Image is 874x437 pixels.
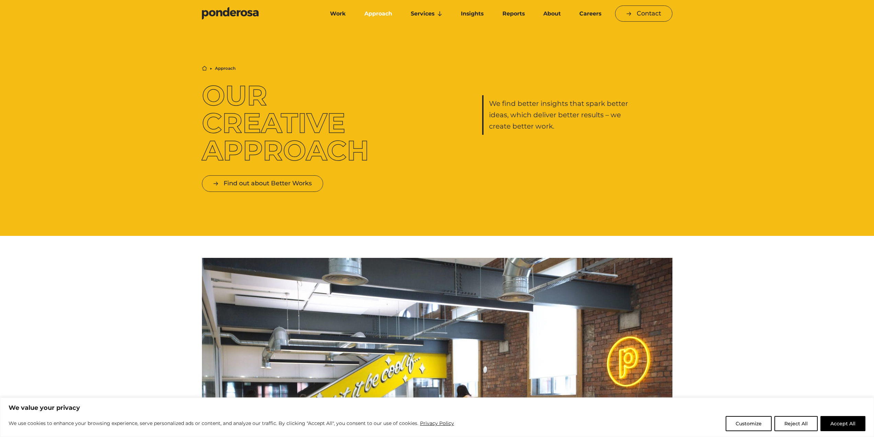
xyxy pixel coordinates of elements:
[210,66,212,70] li: ▶︎
[420,419,454,427] a: Privacy Policy
[202,66,207,71] a: Home
[202,82,392,164] h1: Our Creative Approach
[453,7,491,21] a: Insights
[202,7,312,21] a: Go to homepage
[726,416,772,431] button: Customize
[820,416,865,431] button: Accept All
[215,66,236,70] li: Approach
[774,416,818,431] button: Reject All
[202,175,323,192] a: Find out about Better Works
[9,404,865,412] p: We value your privacy
[615,6,672,22] a: Contact
[489,98,632,132] p: We find better insights that spark better ideas, which deliver better results – we create better ...
[403,7,450,21] a: Services
[535,7,569,21] a: About
[9,419,454,427] p: We use cookies to enhance your browsing experience, serve personalized ads or content, and analyz...
[571,7,609,21] a: Careers
[356,7,400,21] a: Approach
[322,7,354,21] a: Work
[495,7,533,21] a: Reports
